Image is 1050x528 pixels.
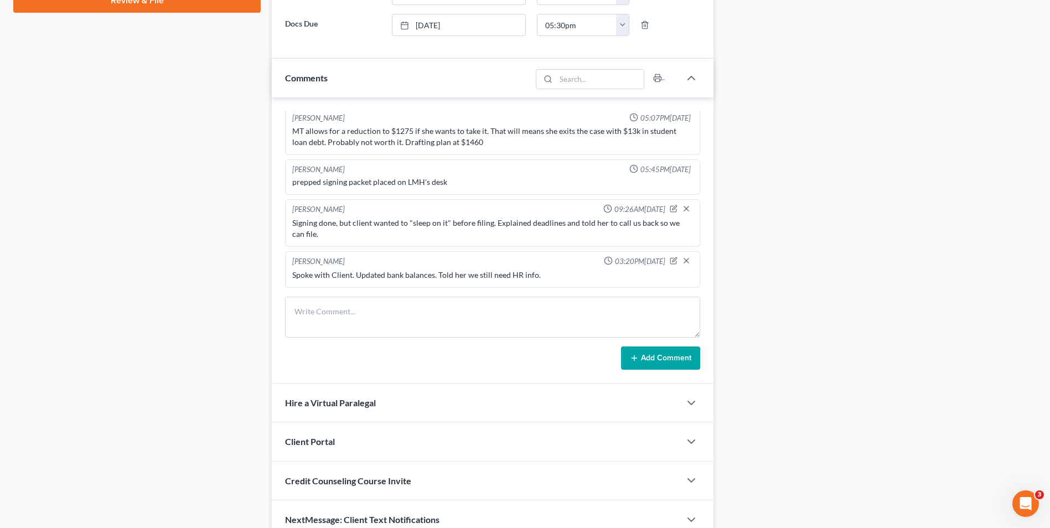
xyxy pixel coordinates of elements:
[292,177,693,188] div: prepped signing packet placed on LMH's desk
[292,164,345,175] div: [PERSON_NAME]
[640,164,691,175] span: 05:45PM[DATE]
[1012,490,1039,517] iframe: Intercom live chat
[285,514,439,525] span: NextMessage: Client Text Notifications
[292,126,693,148] div: MT allows for a reduction to $1275 if she wants to take it. That will means she exits the case wi...
[1035,490,1044,499] span: 3
[285,397,376,408] span: Hire a Virtual Paralegal
[614,204,665,215] span: 09:26AM[DATE]
[392,14,525,35] a: [DATE]
[292,113,345,123] div: [PERSON_NAME]
[280,14,386,36] label: Docs Due
[615,256,665,267] span: 03:20PM[DATE]
[537,14,617,35] input: -- : --
[292,204,345,215] div: [PERSON_NAME]
[285,436,335,447] span: Client Portal
[292,218,693,240] div: Signing done, but client wanted to "sleep on it" before filing. Explained deadlines and told her ...
[292,270,693,281] div: Spoke with Client. Updated bank balances. Told her we still need HR info.
[640,113,691,123] span: 05:07PM[DATE]
[556,70,644,89] input: Search...
[621,346,700,370] button: Add Comment
[292,256,345,267] div: [PERSON_NAME]
[285,475,411,486] span: Credit Counseling Course Invite
[285,73,328,83] span: Comments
